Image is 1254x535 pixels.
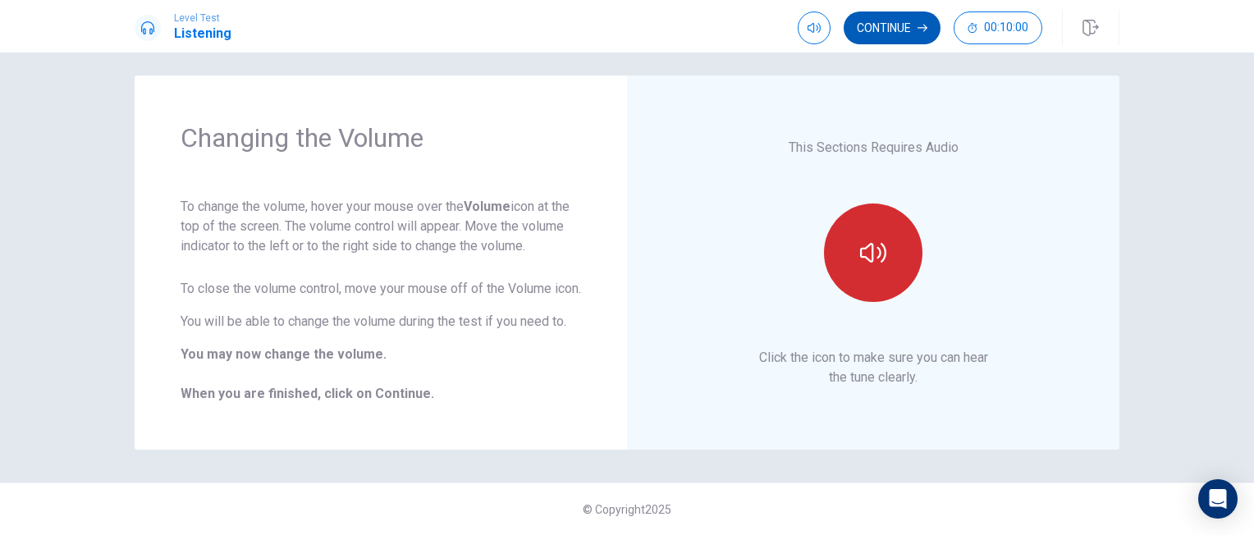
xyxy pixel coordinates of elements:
[954,11,1042,44] button: 00:10:00
[789,138,959,158] p: This Sections Requires Audio
[1198,479,1238,519] div: Open Intercom Messenger
[583,503,671,516] span: © Copyright 2025
[174,12,231,24] span: Level Test
[174,24,231,43] h1: Listening
[181,121,581,154] h1: Changing the Volume
[181,197,581,256] p: To change the volume, hover your mouse over the icon at the top of the screen. The volume control...
[984,21,1028,34] span: 00:10:00
[844,11,940,44] button: Continue
[181,346,434,401] b: You may now change the volume. When you are finished, click on Continue.
[181,312,581,332] p: You will be able to change the volume during the test if you need to.
[464,199,510,214] strong: Volume
[759,348,988,387] p: Click the icon to make sure you can hear the tune clearly.
[181,279,581,299] p: To close the volume control, move your mouse off of the Volume icon.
